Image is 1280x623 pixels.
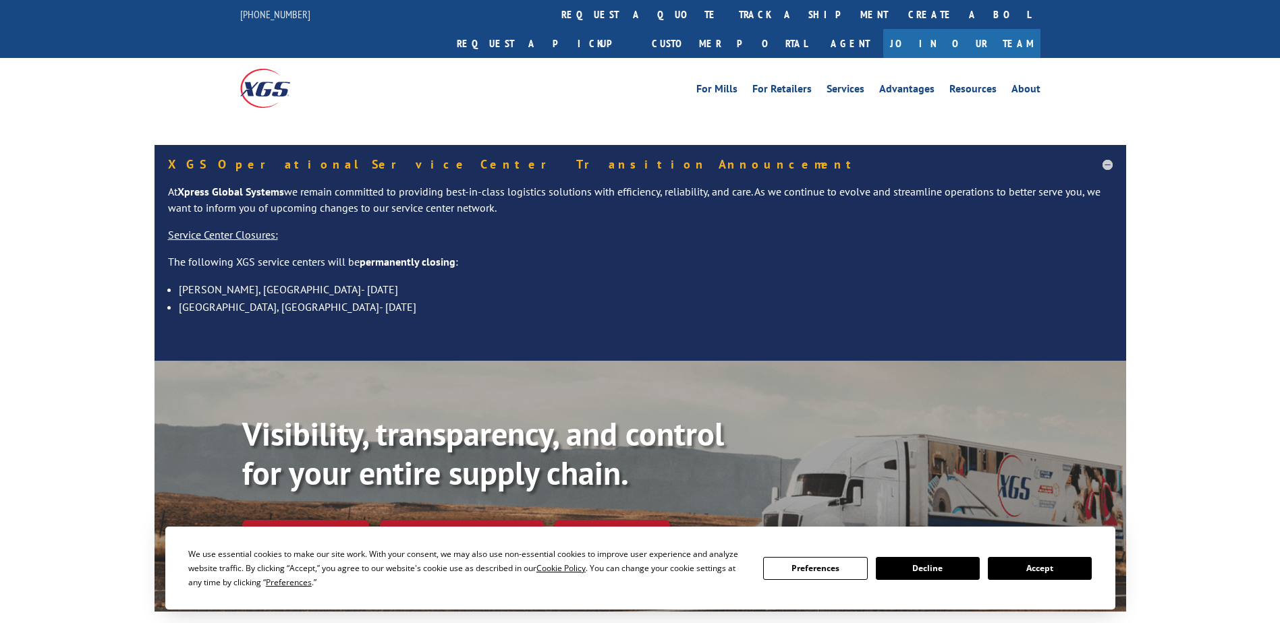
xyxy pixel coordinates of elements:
strong: permanently closing [360,255,455,268]
span: Preferences [266,576,312,588]
p: The following XGS service centers will be : [168,254,1113,281]
a: Resources [949,84,997,98]
div: We use essential cookies to make our site work. With your consent, we may also use non-essential ... [188,547,747,589]
a: Request a pickup [447,29,642,58]
a: XGS ASSISTANT [555,520,670,549]
div: Cookie Consent Prompt [165,527,1115,610]
a: About [1011,84,1040,98]
u: Service Center Closures: [168,228,278,241]
a: Agent [817,29,883,58]
a: For Mills [696,84,738,98]
a: Track shipment [242,520,369,548]
span: Cookie Policy [536,562,586,574]
button: Decline [876,557,980,580]
button: Preferences [763,557,867,580]
li: [PERSON_NAME], [GEOGRAPHIC_DATA]- [DATE] [179,280,1113,298]
h5: XGS Operational Service Center Transition Announcement [168,158,1113,171]
p: At we remain committed to providing best-in-class logistics solutions with efficiency, reliabilit... [168,184,1113,227]
a: Advantages [879,84,935,98]
a: Calculate transit time [380,520,544,549]
a: For Retailers [752,84,812,98]
a: Join Our Team [883,29,1040,58]
a: [PHONE_NUMBER] [240,7,310,21]
li: [GEOGRAPHIC_DATA], [GEOGRAPHIC_DATA]- [DATE] [179,298,1113,316]
strong: Xpress Global Systems [177,185,284,198]
button: Accept [988,557,1092,580]
a: Customer Portal [642,29,817,58]
b: Visibility, transparency, and control for your entire supply chain. [242,413,724,494]
a: Services [827,84,864,98]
